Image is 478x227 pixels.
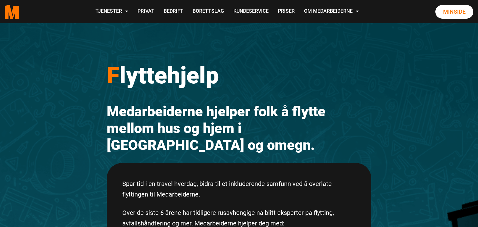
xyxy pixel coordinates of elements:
[122,178,356,200] p: Spar tid i en travel hverdag, bidra til et inkluderende samfunn ved å overlate flyttingen til Med...
[107,103,371,154] h2: Medarbeiderne hjelper folk å flytte mellom hus og hjem i [GEOGRAPHIC_DATA] og omegn.
[188,1,229,23] a: Borettslag
[229,1,273,23] a: Kundeservice
[133,1,159,23] a: Privat
[91,1,133,23] a: Tjenester
[273,1,299,23] a: Priser
[159,1,188,23] a: Bedrift
[435,5,473,19] a: Minside
[107,62,119,89] span: F
[299,1,363,23] a: Om Medarbeiderne
[107,61,371,89] h1: lyttehjelp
